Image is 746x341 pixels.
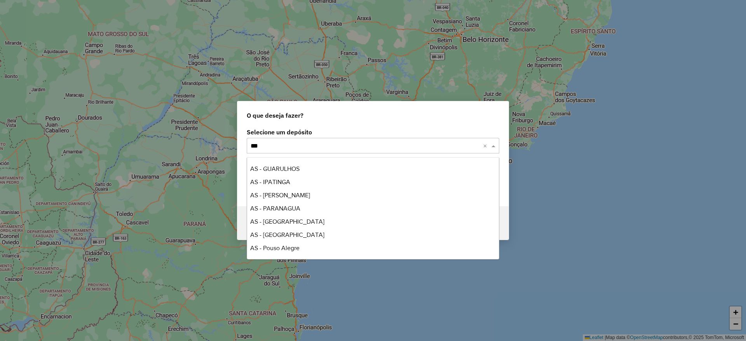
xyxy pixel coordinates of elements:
span: Clear all [483,141,490,150]
ng-dropdown-panel: Options list [247,157,499,259]
span: AS - [GEOGRAPHIC_DATA] [250,218,324,225]
span: AS - [PERSON_NAME] [250,192,310,198]
span: AS - Pouso Alegre [250,245,300,251]
label: Selecione um depósito [247,127,499,137]
span: O que deseja fazer? [247,111,303,120]
span: AS - IPATINGA [250,179,290,185]
span: AS - [GEOGRAPHIC_DATA] [250,231,324,238]
span: AS - PARANAGUA [250,205,300,212]
span: AS - GUARULHOS [250,165,300,172]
